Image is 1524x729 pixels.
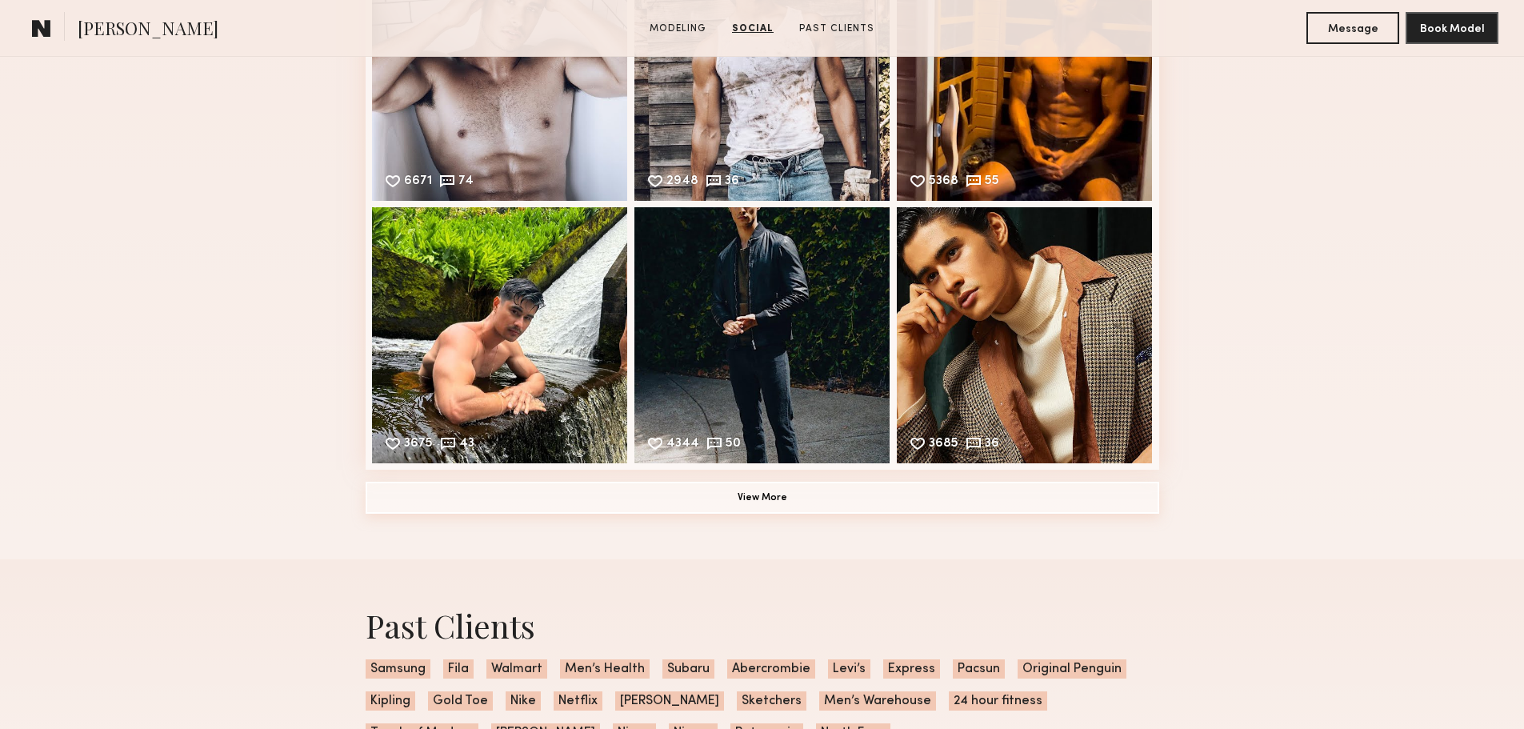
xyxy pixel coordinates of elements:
[1306,12,1399,44] button: Message
[1406,12,1498,44] button: Book Model
[78,16,218,44] span: [PERSON_NAME]
[793,22,881,36] a: Past Clients
[666,175,698,190] div: 2948
[366,482,1159,514] button: View More
[506,691,541,711] span: Nike
[459,438,474,452] div: 43
[666,438,699,452] div: 4344
[1018,659,1126,679] span: Original Penguin
[443,659,474,679] span: Fila
[662,659,714,679] span: Subaru
[643,22,713,36] a: Modeling
[737,691,806,711] span: Sketchers
[404,175,432,190] div: 6671
[949,691,1047,711] span: 24 hour fitness
[985,438,999,452] div: 36
[725,175,739,190] div: 36
[1406,21,1498,34] a: Book Model
[953,659,1005,679] span: Pacsun
[727,659,815,679] span: Abercrombie
[615,691,724,711] span: [PERSON_NAME]
[726,22,780,36] a: Social
[819,691,936,711] span: Men’s Warehouse
[929,438,958,452] div: 3685
[486,659,547,679] span: Walmart
[828,659,870,679] span: Levi’s
[404,438,433,452] div: 3675
[985,175,999,190] div: 55
[366,691,415,711] span: Kipling
[554,691,602,711] span: Netflix
[929,175,958,190] div: 5368
[458,175,474,190] div: 74
[428,691,493,711] span: Gold Toe
[726,438,741,452] div: 50
[366,659,430,679] span: Samsung
[560,659,650,679] span: Men’s Health
[366,604,1159,647] div: Past Clients
[883,659,940,679] span: Express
